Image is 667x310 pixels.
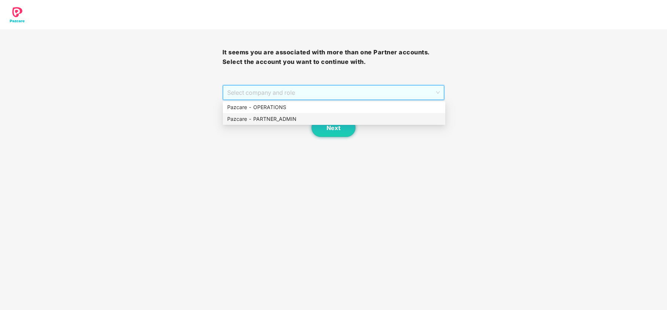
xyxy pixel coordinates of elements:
[227,115,441,123] div: Pazcare - PARTNER_ADMIN
[223,113,445,125] div: Pazcare - PARTNER_ADMIN
[327,125,340,131] span: Next
[223,101,445,113] div: Pazcare - OPERATIONS
[227,86,440,100] span: Select company and role
[222,48,445,66] h3: It seems you are associated with more than one Partner accounts. Select the account you want to c...
[227,103,441,111] div: Pazcare - OPERATIONS
[312,119,355,137] button: Next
